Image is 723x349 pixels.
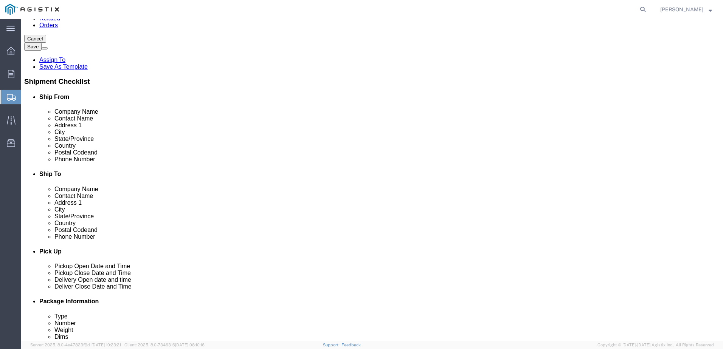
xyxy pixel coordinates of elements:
a: Feedback [341,343,361,347]
span: Shirley Weller [660,5,703,14]
a: Support [323,343,342,347]
img: logo [5,4,59,15]
span: [DATE] 10:23:21 [92,343,121,347]
span: [DATE] 08:10:16 [175,343,205,347]
span: Client: 2025.18.0-7346316 [124,343,205,347]
span: Server: 2025.18.0-4e47823f9d1 [30,343,121,347]
span: Copyright © [DATE]-[DATE] Agistix Inc., All Rights Reserved [597,342,714,348]
iframe: FS Legacy Container [21,19,723,341]
button: [PERSON_NAME] [660,5,712,14]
